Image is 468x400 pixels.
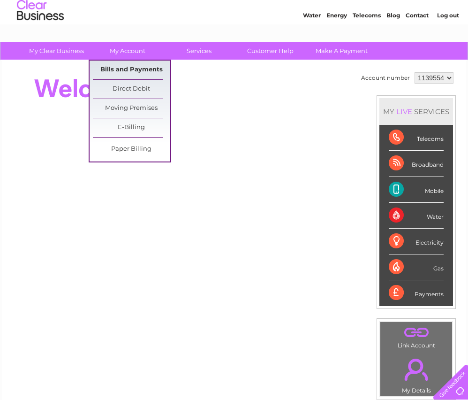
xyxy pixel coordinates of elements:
a: E-Billing [93,118,170,137]
div: Mobile [389,177,444,203]
td: Link Account [380,322,453,351]
div: Gas [389,254,444,280]
a: My Clear Business [18,42,95,60]
div: MY SERVICES [379,98,453,125]
a: Energy [326,40,347,47]
td: Account number [359,70,412,86]
a: Log out [437,40,459,47]
div: Broadband [389,151,444,177]
a: Make A Payment [303,42,380,60]
a: Blog [386,40,400,47]
a: Contact [406,40,429,47]
a: Bills and Payments [93,61,170,79]
a: My Account [89,42,166,60]
a: Customer Help [232,42,309,60]
a: Telecoms [353,40,381,47]
a: Direct Debit [93,80,170,99]
div: Electricity [389,229,444,254]
div: Water [389,203,444,229]
div: Clear Business is a trading name of Verastar Limited (registered in [GEOGRAPHIC_DATA] No. 3667643... [13,5,456,46]
a: Paper Billing [93,140,170,159]
a: Services [160,42,238,60]
div: Payments [389,280,444,306]
div: LIVE [394,107,414,116]
td: My Details [380,351,453,397]
a: Moving Premises [93,99,170,118]
img: logo.png [16,24,64,53]
a: . [383,324,450,341]
a: 0333 014 3131 [291,5,356,16]
a: Water [303,40,321,47]
a: . [383,353,450,386]
div: Telecoms [389,125,444,151]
